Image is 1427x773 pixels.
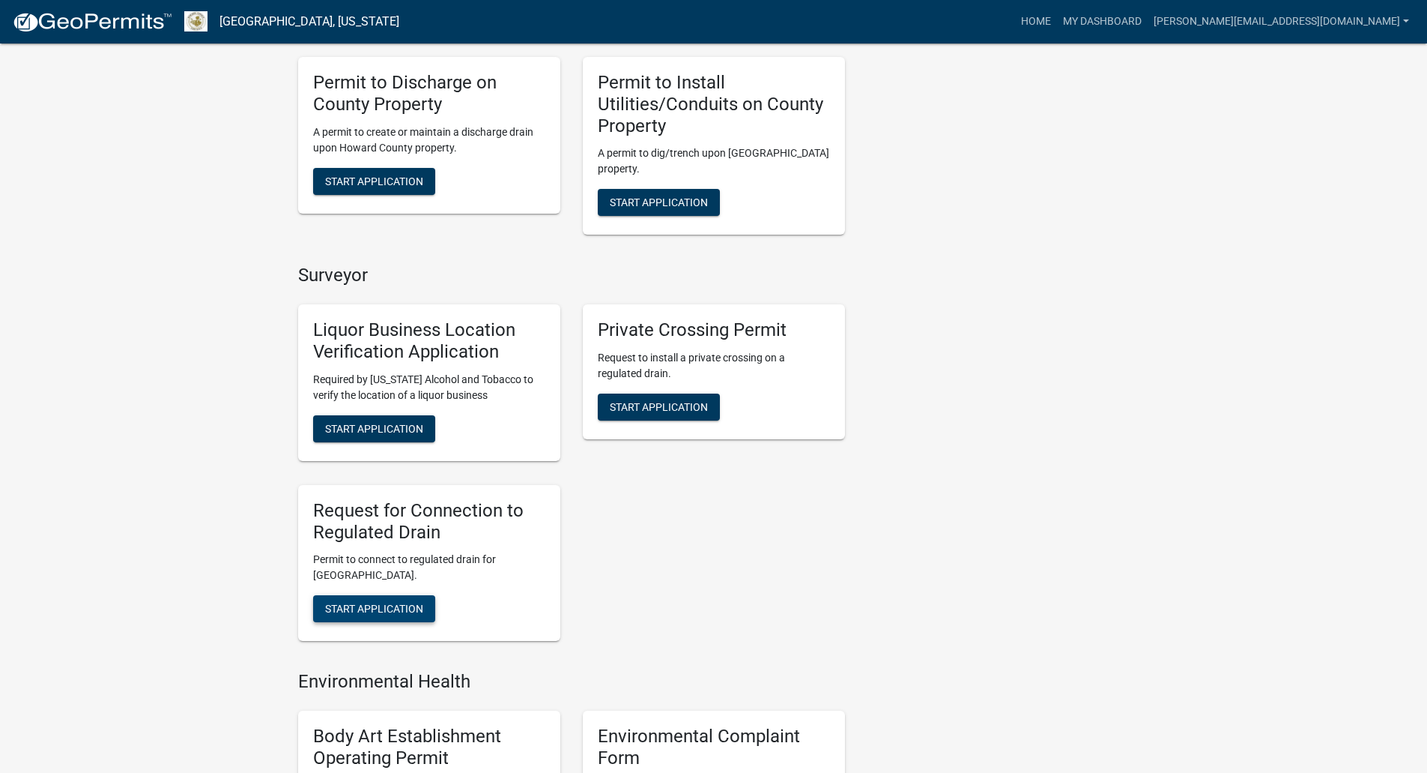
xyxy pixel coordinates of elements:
p: Request to install a private crossing on a regulated drain. [598,350,830,382]
a: [GEOGRAPHIC_DATA], [US_STATE] [219,9,399,34]
span: Start Application [325,175,423,187]
a: Home [1015,7,1057,36]
h5: Permit to Discharge on County Property [313,72,545,115]
a: My Dashboard [1057,7,1148,36]
img: Howard County, Indiana [184,11,207,31]
h5: Environmental Complaint Form [598,726,830,769]
button: Start Application [313,595,435,622]
h4: Environmental Health [298,671,845,693]
span: Start Application [325,422,423,434]
span: Start Application [610,196,708,208]
button: Start Application [598,189,720,216]
h5: Request for Connection to Regulated Drain [313,500,545,544]
button: Start Application [598,394,720,421]
button: Start Application [313,168,435,195]
p: A permit to create or maintain a discharge drain upon Howard County property. [313,124,545,156]
h5: Permit to Install Utilities/Conduits on County Property [598,72,830,136]
h5: Liquor Business Location Verification Application [313,319,545,363]
p: A permit to dig/trench upon [GEOGRAPHIC_DATA] property. [598,145,830,177]
h5: Body Art Establishment Operating Permit [313,726,545,769]
h5: Private Crossing Permit [598,319,830,341]
h4: Surveyor [298,265,845,286]
a: [PERSON_NAME][EMAIL_ADDRESS][DOMAIN_NAME] [1148,7,1415,36]
span: Start Application [610,401,708,413]
p: Required by [US_STATE] Alcohol and Tobacco to verify the location of a liquor business [313,372,545,403]
p: Permit to connect to regulated drain for [GEOGRAPHIC_DATA]. [313,552,545,583]
span: Start Application [325,603,423,615]
button: Start Application [313,415,435,442]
